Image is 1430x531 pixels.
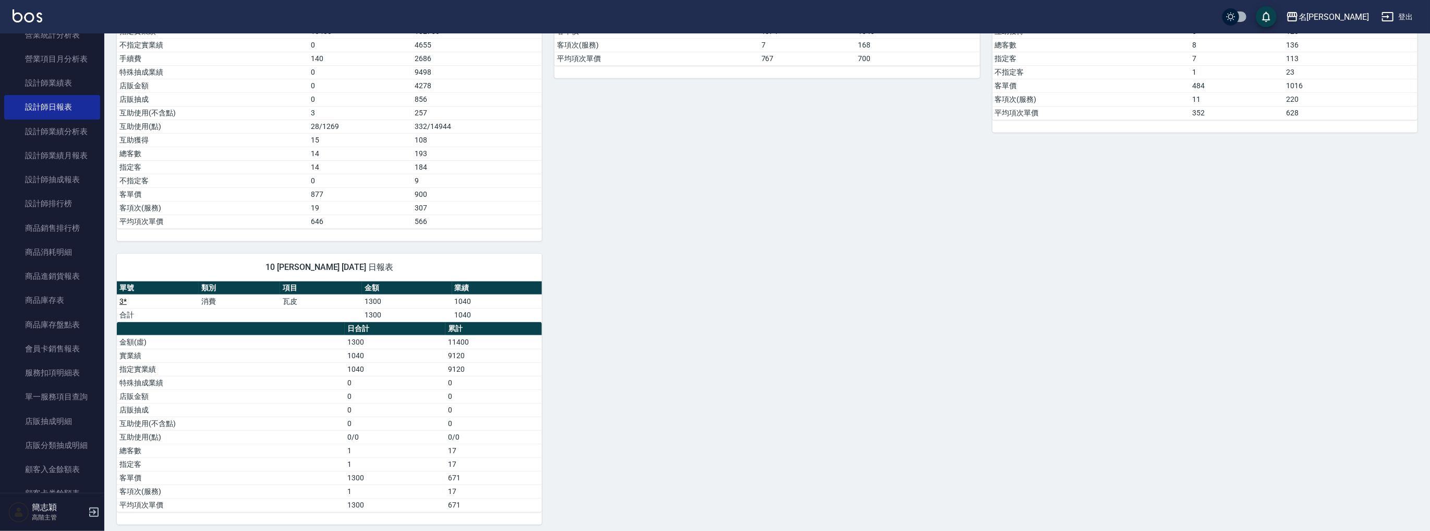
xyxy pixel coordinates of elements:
[992,79,1190,92] td: 客單價
[445,498,542,512] td: 671
[1190,92,1284,106] td: 11
[1190,38,1284,52] td: 8
[1283,79,1417,92] td: 1016
[309,160,413,174] td: 14
[452,294,542,308] td: 1040
[413,120,542,133] td: 332/14944
[1283,52,1417,65] td: 113
[4,216,100,240] a: 商品銷售排行榜
[362,281,452,295] th: 金額
[345,417,445,430] td: 0
[445,362,542,376] td: 9120
[117,160,309,174] td: 指定客
[117,390,345,403] td: 店販金額
[117,120,309,133] td: 互助使用(點)
[4,240,100,264] a: 商品消耗明細
[1299,10,1369,23] div: 名[PERSON_NAME]
[117,444,345,457] td: 總客數
[117,403,345,417] td: 店販抽成
[199,281,281,295] th: 類別
[4,361,100,385] a: 服務扣項明細表
[117,187,309,201] td: 客單價
[413,38,542,52] td: 4655
[445,403,542,417] td: 0
[413,215,542,228] td: 566
[199,294,281,308] td: 消費
[309,174,413,187] td: 0
[445,457,542,471] td: 17
[117,201,309,215] td: 客項次(服務)
[117,498,345,512] td: 平均項次單價
[413,133,542,147] td: 108
[1283,65,1417,79] td: 23
[309,106,413,120] td: 3
[117,417,345,430] td: 互助使用(不含點)
[345,362,445,376] td: 1040
[117,79,309,92] td: 店販金額
[8,502,29,523] img: Person
[759,38,855,52] td: 7
[117,106,309,120] td: 互助使用(不含點)
[345,349,445,362] td: 1040
[129,262,529,273] span: 10 [PERSON_NAME] [DATE] 日報表
[445,376,542,390] td: 0
[992,65,1190,79] td: 不指定客
[413,187,542,201] td: 900
[117,147,309,160] td: 總客數
[445,349,542,362] td: 9120
[345,471,445,485] td: 1300
[413,79,542,92] td: 4278
[309,52,413,65] td: 140
[413,201,542,215] td: 307
[855,52,979,65] td: 700
[117,174,309,187] td: 不指定客
[445,417,542,430] td: 0
[4,71,100,95] a: 設計師業績表
[362,308,452,322] td: 1300
[413,160,542,174] td: 184
[4,144,100,168] a: 設計師業績月報表
[309,187,413,201] td: 877
[309,215,413,228] td: 646
[445,485,542,498] td: 17
[280,281,362,295] th: 項目
[4,264,100,288] a: 商品進銷貨報表
[362,294,452,308] td: 1300
[855,38,979,52] td: 168
[992,52,1190,65] td: 指定客
[4,168,100,192] a: 設計師抽成報表
[117,376,345,390] td: 特殊抽成業績
[4,385,100,409] a: 單一服務項目查詢
[117,485,345,498] td: 客項次(服務)
[280,294,362,308] td: 瓦皮
[32,513,85,522] p: 高階主管
[13,9,42,22] img: Logo
[309,79,413,92] td: 0
[413,65,542,79] td: 9498
[4,337,100,361] a: 會員卡銷售報表
[4,95,100,119] a: 設計師日報表
[117,322,542,512] table: a dense table
[413,106,542,120] td: 257
[117,281,542,322] table: a dense table
[345,376,445,390] td: 0
[554,52,758,65] td: 平均項次單價
[445,444,542,457] td: 17
[309,201,413,215] td: 19
[445,390,542,403] td: 0
[345,390,445,403] td: 0
[413,174,542,187] td: 9
[309,120,413,133] td: 28/1269
[345,322,445,336] th: 日合計
[117,92,309,106] td: 店販抽成
[445,322,542,336] th: 累計
[309,92,413,106] td: 0
[117,430,345,444] td: 互助使用(點)
[992,92,1190,106] td: 客項次(服務)
[4,457,100,481] a: 顧客入金餘額表
[4,288,100,312] a: 商品庫存表
[117,215,309,228] td: 平均項次單價
[413,92,542,106] td: 856
[4,409,100,433] a: 店販抽成明細
[117,308,199,322] td: 合計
